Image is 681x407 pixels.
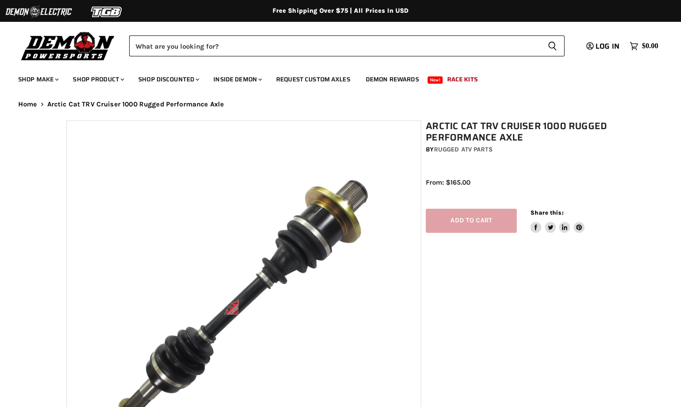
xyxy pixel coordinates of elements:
span: From: $165.00 [426,178,470,186]
a: Shop Product [66,70,130,89]
a: Request Custom Axles [269,70,357,89]
a: Race Kits [440,70,484,89]
ul: Main menu [11,66,656,89]
span: Share this: [530,209,563,216]
span: Arctic Cat TRV Cruiser 1000 Rugged Performance Axle [47,100,224,108]
a: Home [18,100,37,108]
span: $0.00 [642,42,658,50]
span: Log in [595,40,620,52]
img: Demon Powersports [18,30,118,62]
a: Shop Discounted [131,70,205,89]
a: Log in [582,42,625,50]
input: Search [129,35,540,56]
img: Demon Electric Logo 2 [5,3,73,20]
div: by [426,145,619,155]
a: Shop Make [11,70,64,89]
span: New! [428,76,443,84]
form: Product [129,35,565,56]
a: Demon Rewards [359,70,426,89]
button: Search [540,35,565,56]
a: $0.00 [625,40,663,53]
a: Inside Demon [207,70,267,89]
h1: Arctic Cat TRV Cruiser 1000 Rugged Performance Axle [426,121,619,143]
aside: Share this: [530,209,585,233]
a: Rugged ATV Parts [434,146,493,153]
img: TGB Logo 2 [73,3,141,20]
